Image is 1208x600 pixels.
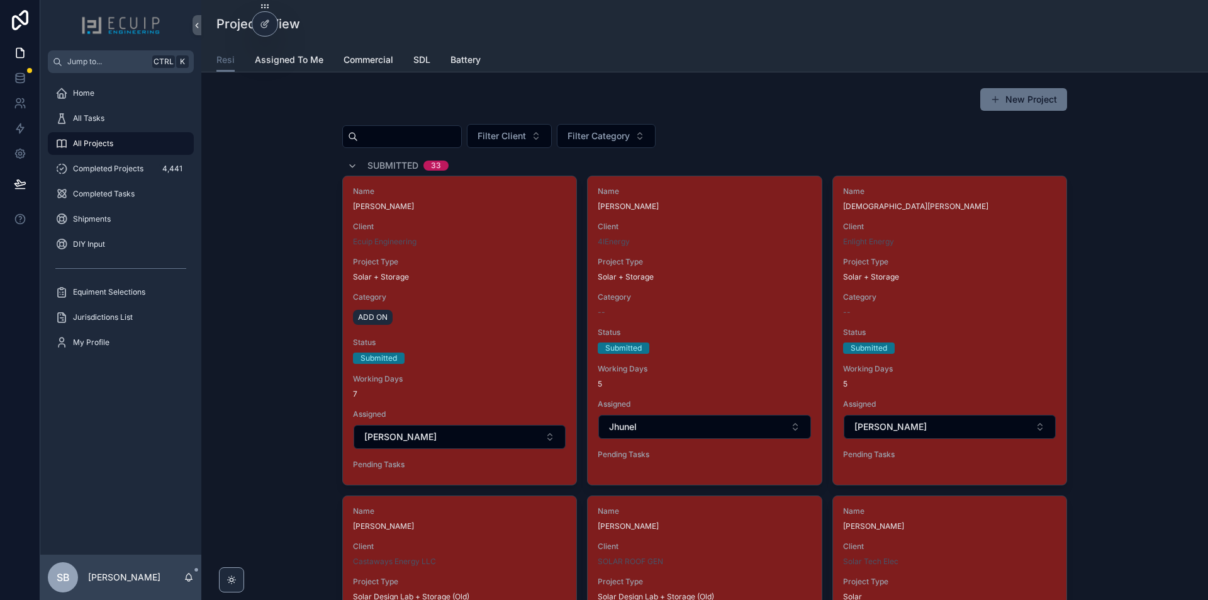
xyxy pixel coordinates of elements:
[358,312,388,322] span: ADD ON
[344,48,393,74] a: Commercial
[843,307,851,317] span: --
[48,50,194,73] button: Jump to...CtrlK
[353,460,566,470] span: Pending Tasks
[598,521,811,531] span: [PERSON_NAME]
[353,186,566,196] span: Name
[844,415,1056,439] button: Select Button
[216,15,300,33] h1: Projects View
[843,257,1056,267] span: Project Type
[843,364,1056,374] span: Working Days
[353,557,436,567] a: Castaways Energy LLC
[353,237,417,247] a: Ecuip Engineering
[73,337,109,348] span: My Profile
[843,521,1056,531] span: [PERSON_NAME]
[73,113,104,123] span: All Tasks
[598,222,811,232] span: Client
[353,409,566,419] span: Assigned
[843,557,898,567] a: Solar Tech Elec
[353,292,566,302] span: Category
[557,124,656,148] button: Select Button
[450,48,481,74] a: Battery
[843,201,1056,212] span: [DEMOGRAPHIC_DATA][PERSON_NAME]
[843,272,899,282] span: Solar + Storage
[353,201,566,212] span: [PERSON_NAME]
[854,421,927,433] span: [PERSON_NAME]
[353,577,566,587] span: Project Type
[568,130,630,142] span: Filter Category
[598,379,811,389] span: 5
[73,312,133,322] span: Jurisdictions List
[843,399,1056,409] span: Assigned
[598,272,654,282] span: Solar + Storage
[832,176,1067,485] a: Name[DEMOGRAPHIC_DATA][PERSON_NAME]ClientEnlight EnergyProject TypeSolar + StorageCategory--Statu...
[344,54,393,66] span: Commercial
[598,399,811,409] span: Assigned
[73,88,94,98] span: Home
[843,186,1056,196] span: Name
[598,415,810,439] button: Select Button
[48,233,194,256] a: DIY Input
[598,557,663,567] a: SOLAR ROOF GEN
[40,73,201,370] div: scrollable content
[843,506,1056,516] span: Name
[353,272,409,282] span: Solar + Storage
[48,183,194,205] a: Completed Tasks
[980,88,1067,111] a: New Project
[413,54,430,66] span: SDL
[73,287,145,297] span: Equiment Selections
[48,281,194,303] a: Equiment Selections
[353,389,566,399] span: 7
[88,571,160,584] p: [PERSON_NAME]
[353,541,566,552] span: Client
[353,521,566,531] span: [PERSON_NAME]
[364,431,437,443] span: [PERSON_NAME]
[353,374,566,384] span: Working Days
[48,331,194,354] a: My Profile
[48,82,194,105] a: Home
[598,237,630,247] a: 4IEnergy
[255,54,323,66] span: Assigned To Me
[48,132,194,155] a: All Projects
[843,237,894,247] a: Enlight Energy
[598,364,811,374] span: Working Days
[609,421,637,433] span: Jhunel
[48,107,194,130] a: All Tasks
[353,257,566,267] span: Project Type
[216,48,235,72] a: Resi
[587,176,822,485] a: Name[PERSON_NAME]Client4IEnergyProject TypeSolar + StorageCategory--StatusSubmittedWorking Days5A...
[159,161,186,176] div: 4,441
[598,506,811,516] span: Name
[598,577,811,587] span: Project Type
[48,306,194,329] a: Jurisdictions List
[598,292,811,302] span: Category
[255,48,323,74] a: Assigned To Me
[73,189,135,199] span: Completed Tasks
[843,292,1056,302] span: Category
[843,541,1056,552] span: Client
[467,124,552,148] button: Select Button
[353,337,566,348] span: Status
[843,379,1056,389] span: 5
[73,164,143,174] span: Completed Projects
[353,506,566,516] span: Name
[216,54,235,66] span: Resi
[367,159,418,172] span: Submitted
[152,55,175,68] span: Ctrl
[605,342,642,354] div: Submitted
[598,201,811,212] span: [PERSON_NAME]
[177,57,187,67] span: K
[843,450,1056,460] span: Pending Tasks
[598,450,811,460] span: Pending Tasks
[843,222,1056,232] span: Client
[342,176,577,485] a: Name[PERSON_NAME]ClientEcuip EngineeringProject TypeSolar + StorageCategoryADD ONStatusSubmittedW...
[361,353,397,364] div: Submitted
[73,214,111,224] span: Shipments
[81,15,160,35] img: App logo
[598,307,605,317] span: --
[598,257,811,267] span: Project Type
